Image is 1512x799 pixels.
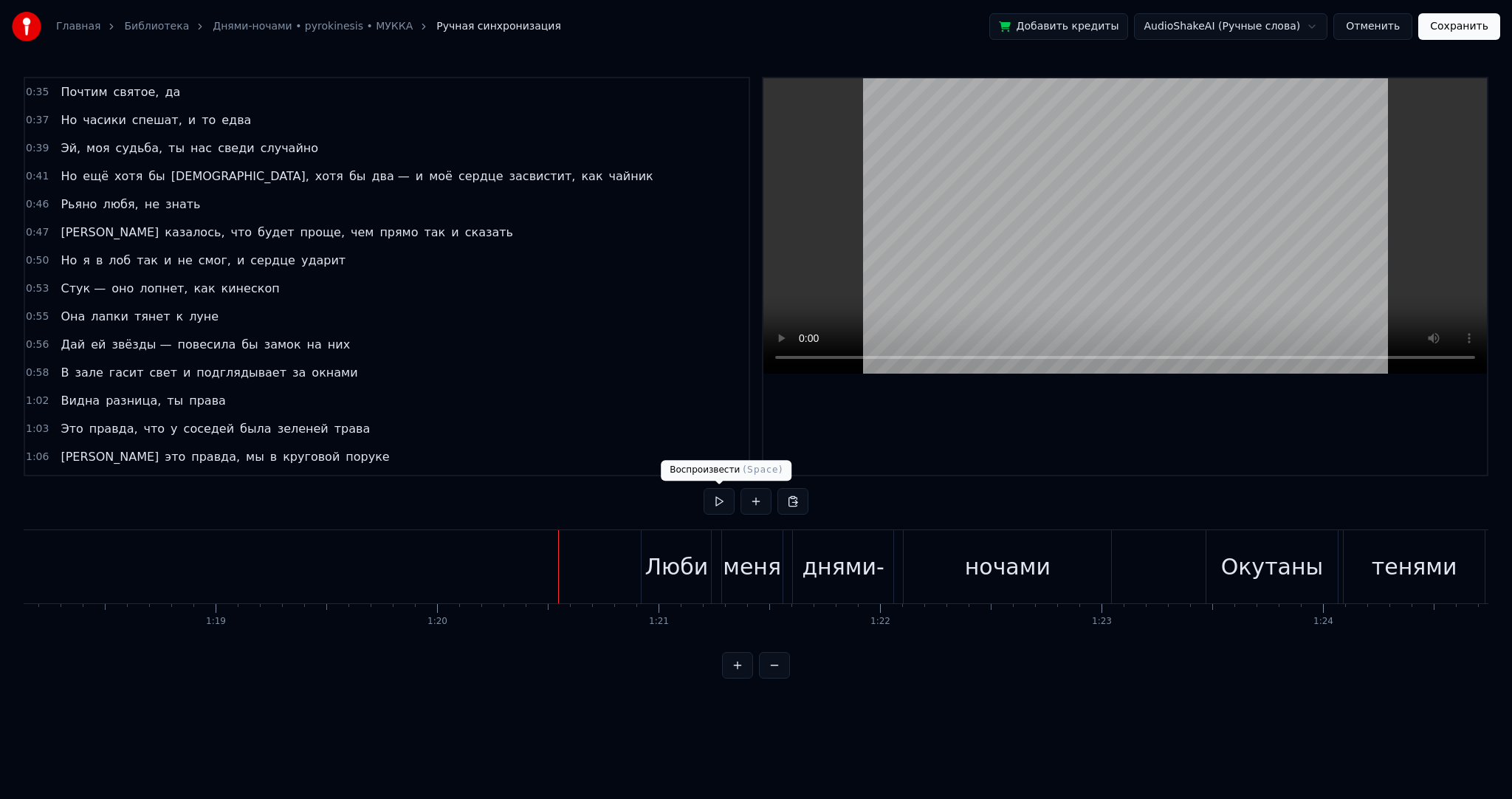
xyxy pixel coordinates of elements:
span: трава [333,420,372,437]
img: youka [12,12,41,41]
span: и [162,252,173,269]
span: моё [427,168,454,185]
span: 0:50 [26,253,49,268]
span: 0:39 [26,141,49,156]
span: Дай [59,336,86,353]
span: Рьяно [59,196,98,213]
span: чем [349,224,375,241]
span: кинескоп [220,280,281,297]
button: Отменить [1333,13,1412,40]
span: нас [189,140,213,157]
span: и [414,168,425,185]
span: хотя [113,168,144,185]
span: засвистит, [508,168,577,185]
span: прямо [378,224,419,241]
span: на [306,336,323,353]
span: в [269,448,278,465]
span: них [326,336,351,353]
div: 1:24 [1313,616,1333,628]
div: 1:21 [649,616,669,628]
span: подглядывает [195,364,288,381]
div: тенями [1372,550,1457,583]
span: 0:41 [26,169,49,184]
span: правда, [88,420,140,437]
span: как [580,168,604,185]
span: круговой [281,448,341,465]
span: Ручная синхронизация [436,19,561,34]
span: тянет [133,308,172,325]
span: любя, [101,196,140,213]
span: Это [59,420,84,437]
span: Почтим [59,83,109,100]
span: спешат, [131,112,184,128]
span: бы [348,168,368,185]
span: и [187,112,197,128]
span: случайно [259,140,320,157]
span: святое, [112,83,161,100]
span: Видна [59,392,101,409]
span: ( Space ) [743,464,783,475]
span: проще, [299,224,346,241]
span: 1:02 [26,394,49,408]
span: зеленей [276,420,330,437]
span: к [174,308,185,325]
span: и [236,252,246,269]
div: Воспроизвести [661,460,791,481]
a: Библиотека [124,19,189,34]
span: бы [240,336,260,353]
span: за [291,364,307,381]
span: будет [256,224,296,241]
span: то [200,112,217,128]
span: замок [263,336,303,353]
span: моя [85,140,111,157]
span: что [229,224,253,241]
span: ударит [300,252,347,269]
span: хотя [314,168,345,185]
span: и [450,224,460,241]
span: 0:56 [26,337,49,352]
span: Но [59,168,78,185]
span: едва [220,112,252,128]
span: ты [165,392,185,409]
span: ещё [81,168,110,185]
span: не [176,252,193,269]
span: 0:37 [26,113,49,128]
span: правда, [190,448,241,465]
span: что [142,420,167,437]
span: в [94,252,104,269]
span: зале [73,364,104,381]
span: Эй, [59,140,82,157]
span: свет [148,364,179,381]
span: 0:58 [26,366,49,380]
span: Стук — [59,280,107,297]
span: знать [164,196,202,213]
span: поруке [344,448,391,465]
a: Главная [56,19,100,34]
span: 0:47 [26,225,49,240]
span: была [238,420,273,437]
div: меня [723,550,781,583]
span: чайник [608,168,655,185]
span: я [81,252,92,269]
button: Сохранить [1418,13,1500,40]
span: 0:46 [26,197,49,212]
span: Она [59,308,86,325]
span: как [192,280,216,297]
div: 1:22 [870,616,890,628]
span: не [143,196,161,213]
div: ночами [965,550,1051,583]
button: Добавить кредиты [989,13,1129,40]
span: оно [110,280,135,297]
span: сказать [464,224,515,241]
span: у [169,420,179,437]
span: 0:55 [26,309,49,324]
span: ты [167,140,186,157]
span: 0:35 [26,85,49,100]
nav: breadcrumb [56,19,561,34]
span: 0:53 [26,281,49,296]
span: В [59,364,70,381]
span: да [163,83,182,100]
a: Днями-ночами • pyrokinesis • МУККА [213,19,413,34]
span: звёзды — [110,336,173,353]
span: [PERSON_NAME] [59,224,160,241]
